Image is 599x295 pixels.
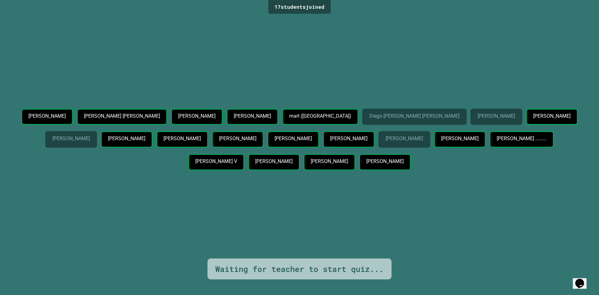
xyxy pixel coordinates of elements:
[497,136,546,141] p: [PERSON_NAME] .........
[369,113,459,119] p: Diego [PERSON_NAME] [PERSON_NAME]
[178,113,215,119] p: [PERSON_NAME]
[219,136,256,141] p: [PERSON_NAME]
[215,263,384,275] div: Waiting for teacher to start quiz...
[366,159,403,164] p: [PERSON_NAME]
[573,270,593,289] iframe: chat widget
[311,159,348,164] p: [PERSON_NAME]
[52,136,90,141] p: [PERSON_NAME]
[84,113,159,119] p: [PERSON_NAME] [PERSON_NAME]
[28,113,66,119] p: [PERSON_NAME]
[330,136,367,141] p: [PERSON_NAME]
[533,113,570,119] p: [PERSON_NAME]
[289,113,351,119] p: mart ([GEOGRAPHIC_DATA])
[386,136,423,141] p: [PERSON_NAME]
[108,136,145,141] p: [PERSON_NAME]
[441,136,478,141] p: [PERSON_NAME]
[275,136,312,141] p: [PERSON_NAME]
[478,113,515,119] p: [PERSON_NAME]
[163,136,201,141] p: [PERSON_NAME]
[195,159,237,164] p: [PERSON_NAME] V
[234,113,271,119] p: [PERSON_NAME]
[255,159,292,164] p: [PERSON_NAME]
